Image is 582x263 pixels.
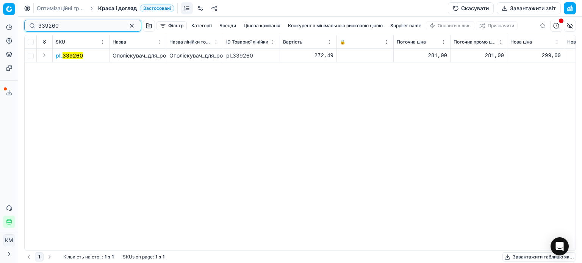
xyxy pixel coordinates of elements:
[56,52,83,59] span: pl_
[113,39,126,45] span: Назва
[113,52,326,59] span: Ополіскувач_для_ротової_порожнини_Listerine_Свіжа_м’ята_1000_мл_(103060040)
[98,5,174,12] span: Краса і доглядЗастосовані
[285,21,386,30] button: Конкурент з мінімальною ринковою ціною
[3,235,15,246] span: КM
[551,237,569,255] div: Open Intercom Messenger
[283,52,333,59] div: 272,49
[38,22,121,30] input: Пошук по SKU або назві
[216,21,239,30] button: Бренди
[159,254,161,260] strong: з
[502,252,576,261] button: Завантажити таблицю як...
[510,52,561,59] div: 299,00
[40,37,49,47] button: Expand all
[497,2,561,14] button: Завантажити звіт
[397,39,426,45] span: Поточна ціна
[169,39,212,45] span: Назва лінійки товарів
[63,52,83,59] mark: 339260
[163,254,164,260] strong: 1
[226,52,277,59] div: pl_339260
[156,21,187,30] button: Фільтр
[387,21,424,30] button: Supplier name
[3,234,15,246] button: КM
[226,39,268,45] span: ID Товарної лінійки
[98,5,137,12] span: Краса і догляд
[188,21,215,30] button: Категорії
[340,39,346,45] span: 🔒
[37,5,174,12] nav: breadcrumb
[454,39,496,45] span: Поточна промо ціна
[140,5,174,12] span: Застосовані
[56,52,83,59] button: pl_339260
[169,52,220,59] div: Ополіскувач_для_ротової_порожнини_Listerine_Свіжа_м’ята_1000_мл_(103060040)
[426,21,474,30] button: Оновити кільк.
[37,5,85,12] a: Оптимізаційні групи
[448,2,494,14] button: Скасувати
[454,52,504,59] div: 281,00
[241,21,283,30] button: Цінова кампанія
[40,51,49,60] button: Expand
[56,39,65,45] span: SKU
[283,39,302,45] span: Вартість
[155,254,157,260] strong: 1
[397,52,447,59] div: 281,00
[476,21,518,30] button: Призначити
[510,39,532,45] span: Нова ціна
